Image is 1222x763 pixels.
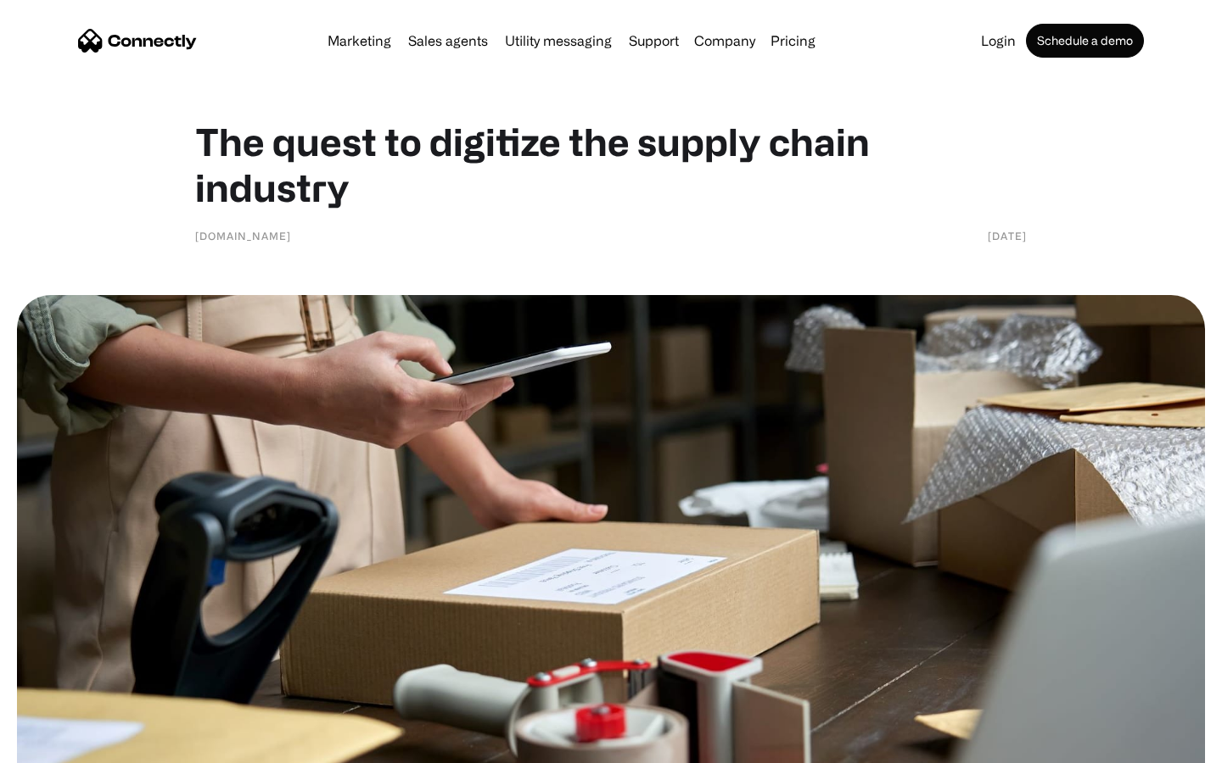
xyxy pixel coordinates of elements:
[195,227,291,244] div: [DOMAIN_NAME]
[195,119,1027,210] h1: The quest to digitize the supply chain industry
[622,34,686,47] a: Support
[321,34,398,47] a: Marketing
[988,227,1027,244] div: [DATE]
[694,29,755,53] div: Company
[689,29,760,53] div: Company
[974,34,1023,47] a: Login
[34,733,102,757] ul: Language list
[401,34,495,47] a: Sales agents
[17,733,102,757] aside: Language selected: English
[764,34,822,47] a: Pricing
[498,34,619,47] a: Utility messaging
[1026,24,1144,58] a: Schedule a demo
[78,28,197,53] a: home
